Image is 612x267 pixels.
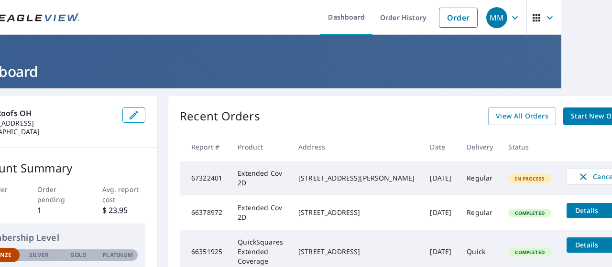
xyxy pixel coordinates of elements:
p: Gold [70,251,87,259]
td: Extended Cov 2D [230,195,291,230]
div: [STREET_ADDRESS] [298,247,415,256]
span: Details [572,206,601,215]
a: Order [439,8,478,28]
td: Regular [459,161,501,195]
th: Address [291,133,422,161]
td: 66378972 [180,195,230,230]
button: detailsBtn-66351925 [567,237,607,253]
div: [STREET_ADDRESS] [298,208,415,217]
p: Avg. report cost [102,184,146,204]
a: View All Orders [488,107,556,125]
td: Extended Cov 2D [230,161,291,195]
span: Details [572,240,601,249]
div: MM [486,7,507,28]
span: Completed [509,210,550,216]
th: Product [230,133,291,161]
p: Order pending [37,184,81,204]
th: Report # [180,133,230,161]
button: detailsBtn-66378972 [567,203,607,218]
p: Silver [29,251,49,259]
span: Completed [509,249,550,256]
td: Regular [459,195,501,230]
span: In Process [509,175,550,182]
th: Delivery [459,133,501,161]
th: Status [501,133,559,161]
p: Recent Orders [180,107,260,125]
span: View All Orders [496,110,548,122]
th: Date [422,133,459,161]
div: [STREET_ADDRESS][PERSON_NAME] [298,173,415,183]
td: 67322401 [180,161,230,195]
p: Platinum [103,251,133,259]
td: [DATE] [422,195,459,230]
p: 1 [37,204,81,216]
p: $ 23.95 [102,204,146,216]
td: [DATE] [422,161,459,195]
